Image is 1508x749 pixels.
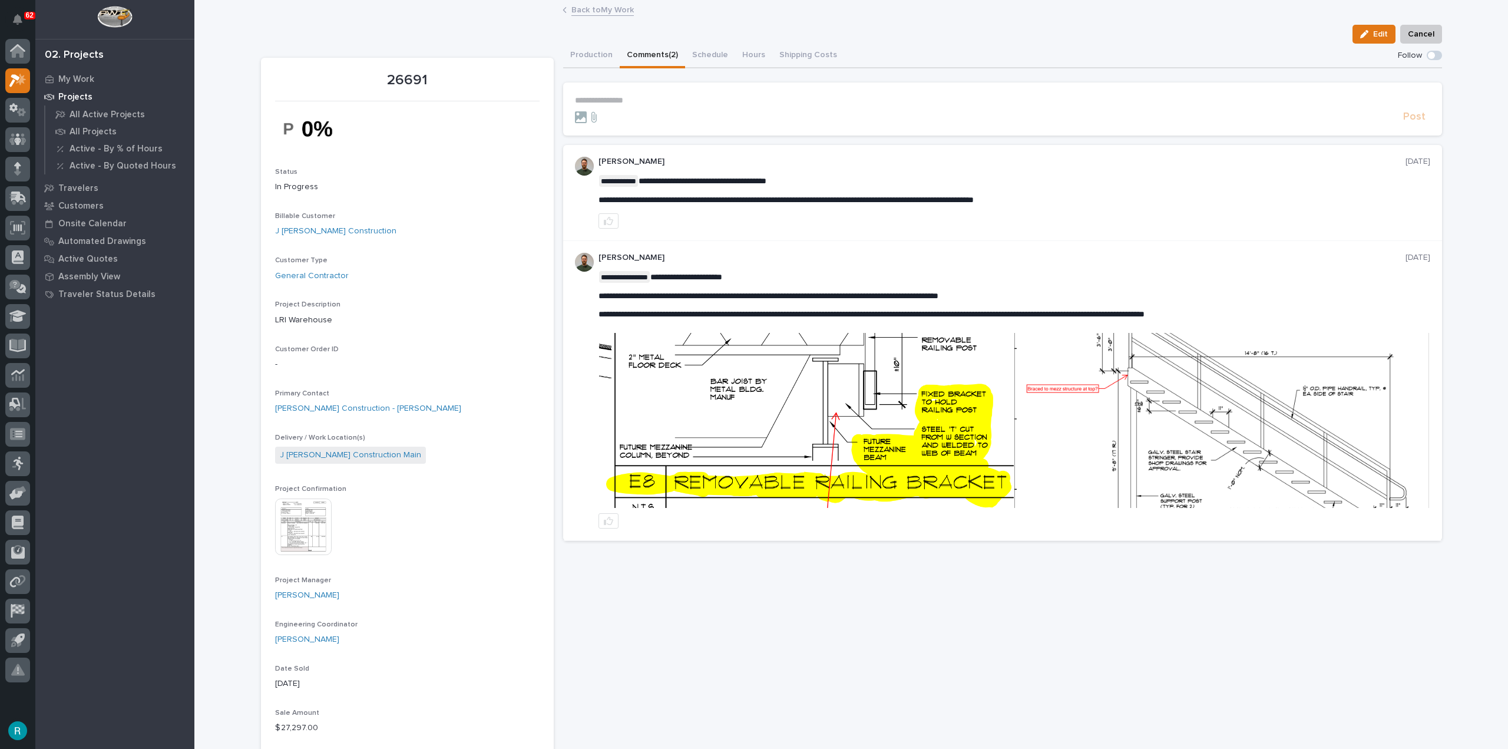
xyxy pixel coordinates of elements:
[275,390,329,397] span: Primary Contact
[1406,253,1430,263] p: [DATE]
[685,44,735,68] button: Schedule
[280,449,421,461] a: J [PERSON_NAME] Construction Main
[1403,110,1426,124] span: Post
[275,678,540,690] p: [DATE]
[58,236,146,247] p: Automated Drawings
[275,402,461,415] a: [PERSON_NAME] Construction - [PERSON_NAME]
[26,11,34,19] p: 62
[598,513,619,529] button: like this post
[5,718,30,743] button: users-avatar
[735,44,772,68] button: Hours
[275,257,328,264] span: Customer Type
[58,272,120,282] p: Assembly View
[275,589,339,602] a: [PERSON_NAME]
[772,44,844,68] button: Shipping Costs
[58,201,104,212] p: Customers
[70,161,176,171] p: Active - By Quoted Hours
[275,169,297,176] span: Status
[598,157,1406,167] p: [PERSON_NAME]
[1398,51,1422,61] p: Follow
[35,250,194,268] a: Active Quotes
[275,108,363,149] img: F3GFHFIPUstqfh-EGiTox_9_61zIjpglorAKtp1k0WU
[35,215,194,232] a: Onsite Calendar
[58,92,92,103] p: Projects
[275,72,540,89] p: 26691
[15,14,30,33] div: Notifications62
[35,268,194,285] a: Assembly View
[97,6,132,28] img: Workspace Logo
[275,225,396,237] a: J [PERSON_NAME] Construction
[35,232,194,250] a: Automated Drawings
[58,254,118,265] p: Active Quotes
[1398,110,1430,124] button: Post
[35,285,194,303] a: Traveler Status Details
[1373,29,1388,39] span: Edit
[275,486,346,493] span: Project Confirmation
[275,301,340,308] span: Project Description
[1408,27,1434,41] span: Cancel
[45,106,194,123] a: All Active Projects
[275,434,365,441] span: Delivery / Work Location(s)
[58,183,98,194] p: Travelers
[45,49,104,62] div: 02. Projects
[58,219,127,229] p: Onsite Calendar
[35,179,194,197] a: Travelers
[598,213,619,229] button: like this post
[275,633,339,646] a: [PERSON_NAME]
[620,44,685,68] button: Comments (2)
[275,314,540,326] p: LRI Warehouse
[275,710,319,717] span: Sale Amount
[275,213,335,220] span: Billable Customer
[70,110,145,120] p: All Active Projects
[275,270,349,282] a: General Contractor
[575,253,594,272] img: AATXAJw4slNr5ea0WduZQVIpKGhdapBAGQ9xVsOeEvl5=s96-c
[1352,25,1395,44] button: Edit
[45,157,194,174] a: Active - By Quoted Hours
[35,70,194,88] a: My Work
[275,722,540,734] p: $ 27,297.00
[275,358,540,371] p: -
[571,2,634,16] a: Back toMy Work
[70,144,163,154] p: Active - By % of Hours
[58,74,94,85] p: My Work
[45,140,194,157] a: Active - By % of Hours
[35,197,194,215] a: Customers
[275,577,331,584] span: Project Manager
[275,181,540,193] p: In Progress
[5,7,30,32] button: Notifications
[1406,157,1430,167] p: [DATE]
[275,621,358,628] span: Engineering Coordinator
[1400,25,1442,44] button: Cancel
[275,346,339,353] span: Customer Order ID
[58,289,156,300] p: Traveler Status Details
[45,123,194,140] a: All Projects
[598,253,1406,263] p: [PERSON_NAME]
[70,127,117,137] p: All Projects
[35,88,194,105] a: Projects
[563,44,620,68] button: Production
[575,157,594,176] img: AATXAJw4slNr5ea0WduZQVIpKGhdapBAGQ9xVsOeEvl5=s96-c
[275,665,309,672] span: Date Sold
